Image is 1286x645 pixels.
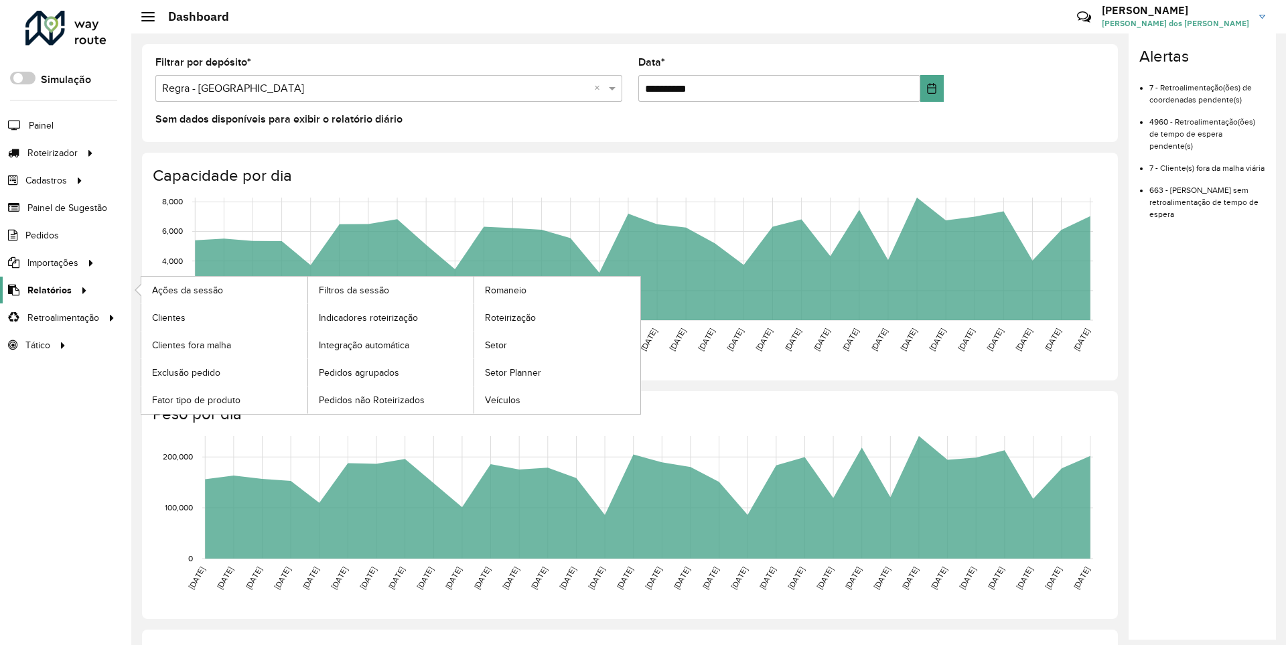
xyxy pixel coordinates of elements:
span: Romaneio [485,283,526,297]
text: [DATE] [754,326,774,352]
label: Sem dados disponíveis para exibir o relatório diário [155,111,403,127]
h4: Alertas [1139,47,1265,66]
span: Clear all [594,80,605,96]
span: Cadastros [25,173,67,188]
span: Filtros da sessão [319,283,389,297]
span: Painel de Sugestão [27,201,107,215]
text: [DATE] [783,326,802,352]
text: [DATE] [869,326,889,352]
text: [DATE] [900,565,920,590]
label: Data [638,54,665,70]
span: Tático [25,338,50,352]
text: [DATE] [472,565,492,590]
text: [DATE] [958,565,977,590]
text: [DATE] [928,326,947,352]
text: [DATE] [672,565,691,590]
text: [DATE] [215,565,234,590]
text: [DATE] [843,565,863,590]
text: [DATE] [529,565,549,590]
a: Exclusão pedido [141,359,307,386]
a: Integração automática [308,332,474,358]
span: [PERSON_NAME] dos [PERSON_NAME] [1102,17,1249,29]
text: [DATE] [644,565,663,590]
text: 200,000 [163,452,193,461]
span: Veículos [485,393,520,407]
span: Importações [27,256,78,270]
span: Fator tipo de produto [152,393,240,407]
span: Exclusão pedido [152,366,220,380]
text: [DATE] [639,326,658,352]
text: [DATE] [758,565,777,590]
a: Fator tipo de produto [141,386,307,413]
span: Retroalimentação [27,311,99,325]
text: [DATE] [929,565,948,590]
text: [DATE] [1014,326,1033,352]
span: Integração automática [319,338,409,352]
span: Setor [485,338,507,352]
a: Romaneio [474,277,640,303]
text: [DATE] [725,326,745,352]
text: 6,000 [162,226,183,235]
text: 100,000 [165,503,193,512]
span: Pedidos agrupados [319,366,399,380]
span: Indicadores roteirização [319,311,418,325]
text: [DATE] [1015,565,1034,590]
a: Indicadores roteirização [308,304,474,331]
text: [DATE] [812,326,831,352]
span: Relatórios [27,283,72,297]
li: 7 - Retroalimentação(ões) de coordenadas pendente(s) [1149,72,1265,106]
text: 8,000 [162,197,183,206]
span: Roteirização [485,311,536,325]
span: Clientes [152,311,186,325]
text: [DATE] [786,565,806,590]
a: Filtros da sessão [308,277,474,303]
text: [DATE] [729,565,749,590]
text: [DATE] [187,565,206,590]
h2: Dashboard [155,9,229,24]
text: 0 [188,554,193,563]
text: [DATE] [701,565,720,590]
li: 4960 - Retroalimentação(ões) de tempo de espera pendente(s) [1149,106,1265,152]
text: [DATE] [956,326,976,352]
text: [DATE] [501,565,520,590]
text: [DATE] [1043,326,1062,352]
text: [DATE] [558,565,577,590]
text: [DATE] [330,565,349,590]
text: [DATE] [697,326,716,352]
text: [DATE] [872,565,891,590]
span: Pedidos [25,228,59,242]
text: [DATE] [587,565,606,590]
text: [DATE] [668,326,687,352]
a: Clientes [141,304,307,331]
button: Choose Date [920,75,944,102]
a: Pedidos agrupados [308,359,474,386]
text: [DATE] [386,565,406,590]
text: [DATE] [985,326,1005,352]
span: Setor Planner [485,366,541,380]
a: Roteirização [474,304,640,331]
text: [DATE] [443,565,463,590]
h4: Capacidade por dia [153,166,1104,186]
span: Roteirizador [27,146,78,160]
a: Pedidos não Roteirizados [308,386,474,413]
li: 663 - [PERSON_NAME] sem retroalimentação de tempo de espera [1149,174,1265,220]
text: [DATE] [986,565,1005,590]
a: Ações da sessão [141,277,307,303]
li: 7 - Cliente(s) fora da malha viária [1149,152,1265,174]
a: Veículos [474,386,640,413]
a: Clientes fora malha [141,332,307,358]
a: Contato Rápido [1070,3,1098,31]
span: Painel [29,119,54,133]
text: [DATE] [1044,565,1063,590]
text: [DATE] [1072,565,1091,590]
text: [DATE] [615,565,634,590]
text: [DATE] [358,565,378,590]
text: [DATE] [1072,326,1091,352]
text: [DATE] [899,326,918,352]
label: Filtrar por depósito [155,54,251,70]
text: [DATE] [841,326,860,352]
a: Setor [474,332,640,358]
span: Pedidos não Roteirizados [319,393,425,407]
h3: [PERSON_NAME] [1102,4,1249,17]
span: Ações da sessão [152,283,223,297]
